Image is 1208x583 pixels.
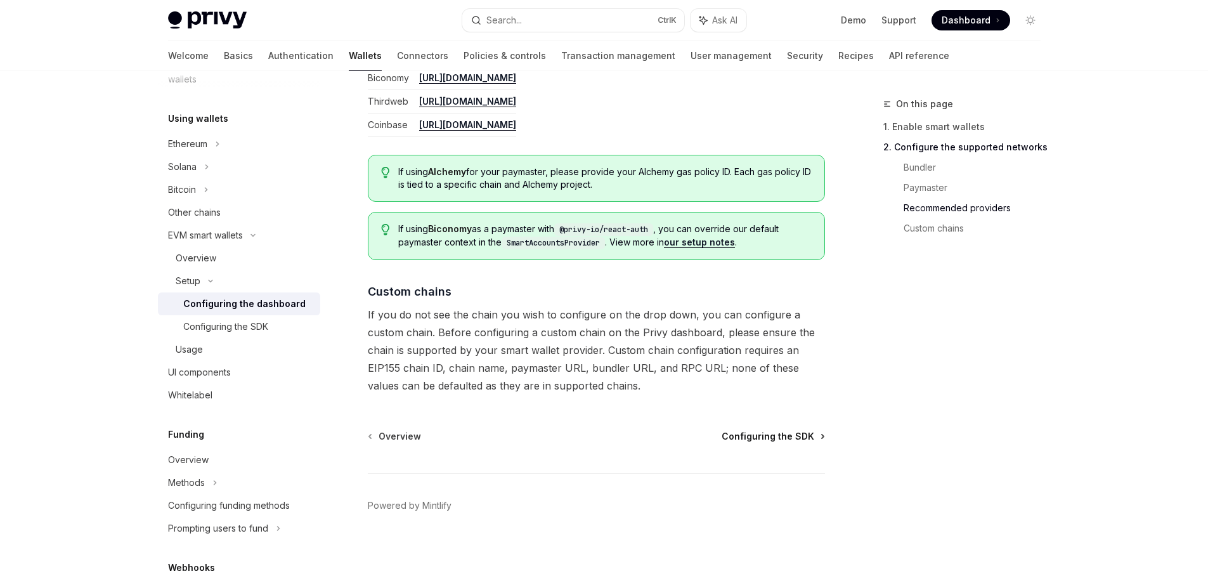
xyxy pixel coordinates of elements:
[168,560,215,575] h5: Webhooks
[841,14,866,27] a: Demo
[428,166,466,177] strong: Alchemy
[349,41,382,71] a: Wallets
[158,449,320,471] a: Overview
[168,136,207,152] div: Ethereum
[168,159,197,174] div: Solana
[158,494,320,517] a: Configuring funding methods
[464,41,546,71] a: Policies & controls
[942,14,990,27] span: Dashboard
[904,178,1051,198] a: Paymaster
[428,223,472,234] strong: Biconomy
[379,430,421,443] span: Overview
[224,41,253,71] a: Basics
[158,361,320,384] a: UI components
[722,430,824,443] a: Configuring the SDK
[176,273,200,289] div: Setup
[462,9,684,32] button: Search...CtrlK
[168,475,205,490] div: Methods
[397,41,448,71] a: Connectors
[486,13,522,28] div: Search...
[419,96,516,107] a: [URL][DOMAIN_NAME]
[664,237,735,248] a: our setup notes
[158,315,320,338] a: Configuring the SDK
[168,388,212,403] div: Whitelabel
[419,119,516,131] a: [URL][DOMAIN_NAME]
[896,96,953,112] span: On this page
[368,114,414,137] td: Coinbase
[554,223,653,236] code: @privy-io/react-auth
[168,365,231,380] div: UI components
[787,41,823,71] a: Security
[168,11,247,29] img: light logo
[381,167,390,178] svg: Tip
[369,430,421,443] a: Overview
[168,498,290,513] div: Configuring funding methods
[883,117,1051,137] a: 1. Enable smart wallets
[368,67,414,90] td: Biconomy
[158,201,320,224] a: Other chains
[268,41,334,71] a: Authentication
[838,41,874,71] a: Recipes
[183,296,306,311] div: Configuring the dashboard
[368,306,825,395] span: If you do not see the chain you wish to configure on the drop down, you can configure a custom ch...
[904,218,1051,239] a: Custom chains
[168,228,243,243] div: EVM smart wallets
[398,223,811,249] span: If using as a paymaster with , you can override our default paymaster context in the . View more ...
[889,41,949,71] a: API reference
[932,10,1010,30] a: Dashboard
[168,111,228,126] h5: Using wallets
[691,9,746,32] button: Ask AI
[168,452,209,468] div: Overview
[158,384,320,407] a: Whitelabel
[1020,10,1041,30] button: Toggle dark mode
[712,14,737,27] span: Ask AI
[502,237,605,249] code: SmartAccountsProvider
[381,224,390,235] svg: Tip
[168,427,204,442] h5: Funding
[176,342,203,357] div: Usage
[368,499,451,512] a: Powered by Mintlify
[904,198,1051,218] a: Recommended providers
[168,182,196,197] div: Bitcoin
[398,166,811,191] span: If using for your paymaster, please provide your Alchemy gas policy ID. Each gas policy ID is tie...
[883,137,1051,157] a: 2. Configure the supported networks
[722,430,814,443] span: Configuring the SDK
[158,292,320,315] a: Configuring the dashboard
[168,205,221,220] div: Other chains
[368,90,414,114] td: Thirdweb
[658,15,677,25] span: Ctrl K
[561,41,675,71] a: Transaction management
[176,251,216,266] div: Overview
[904,157,1051,178] a: Bundler
[691,41,772,71] a: User management
[419,72,516,84] a: [URL][DOMAIN_NAME]
[158,338,320,361] a: Usage
[168,41,209,71] a: Welcome
[168,521,268,536] div: Prompting users to fund
[368,283,451,300] span: Custom chains
[158,247,320,270] a: Overview
[881,14,916,27] a: Support
[183,319,268,334] div: Configuring the SDK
